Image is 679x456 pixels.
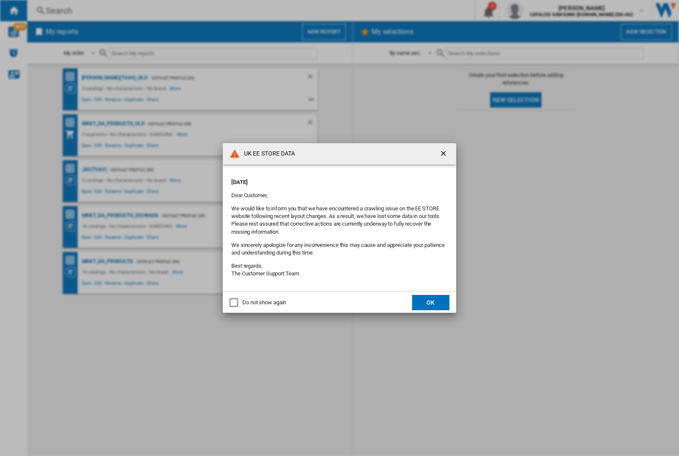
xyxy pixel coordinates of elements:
p: We sincerely apologize for any inconvenience this may cause and appreciate your patience and unde... [231,241,448,257]
md-checkbox: Do not show again [230,299,286,307]
ng-md-icon: getI18NText('BUTTONS.CLOSE_DIALOG') [439,149,449,159]
p: Dear Customer, [231,192,448,199]
button: OK [412,295,449,310]
p: We would like to inform you that we have encountered a crawling issue on the EE STORE website fol... [231,205,448,236]
div: Do not show again [242,299,286,306]
strong: [DATE] [231,179,247,185]
h4: UK EE STORE DATA [240,150,295,158]
button: getI18NText('BUTTONS.CLOSE_DIALOG') [436,145,453,162]
p: Best regards, The Customer Support Team [231,262,448,278]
